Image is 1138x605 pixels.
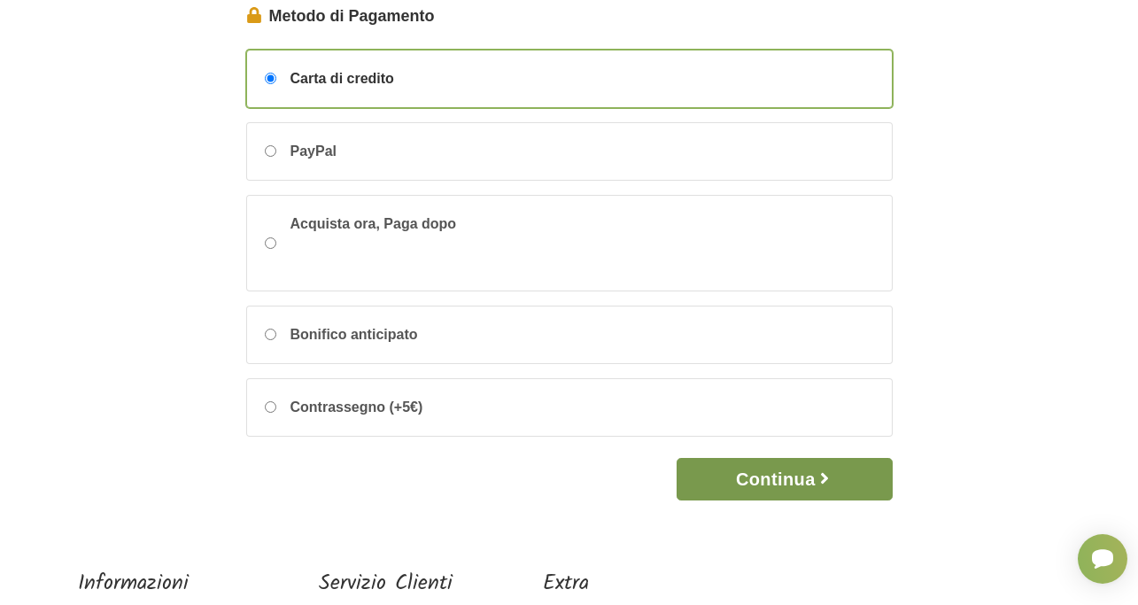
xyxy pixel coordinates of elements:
span: PayPal [290,141,337,162]
iframe: PayPal Message 1 [290,235,556,267]
span: Acquista ora, Paga dopo [290,213,556,273]
h5: Servizio Clienti [319,571,453,597]
input: Acquista ora, Paga dopo [265,237,276,249]
span: Bonifico anticipato [290,324,418,345]
input: Contrassegno (+5€) [265,401,276,413]
span: Carta di credito [290,68,394,89]
button: Continua [677,458,892,500]
h5: Extra [543,571,660,597]
iframe: Smartsupp widget button [1078,534,1127,584]
span: Contrassegno (+5€) [290,397,423,418]
h5: Informazioni [78,571,228,597]
input: Bonifico anticipato [265,329,276,340]
input: PayPal [265,145,276,157]
input: Carta di credito [265,73,276,84]
legend: Metodo di Pagamento [246,4,893,28]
